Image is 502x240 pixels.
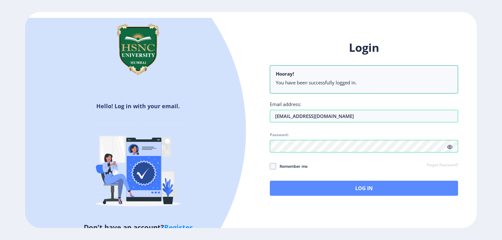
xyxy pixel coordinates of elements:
input: Email address [270,110,458,122]
h1: Login [270,40,458,55]
a: Register [164,222,193,232]
label: Email address: [270,101,301,107]
img: hsnc.png [107,18,169,81]
span: Remember me [276,163,307,170]
li: You have been successfully logged in. [276,79,452,86]
label: Password: [270,132,289,137]
img: Verified-rafiki.svg [83,112,193,222]
b: Hooray! [276,71,294,77]
h5: Don't have an account? [30,222,246,232]
a: Forgot Password? [427,163,458,168]
button: Log In [270,181,458,196]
